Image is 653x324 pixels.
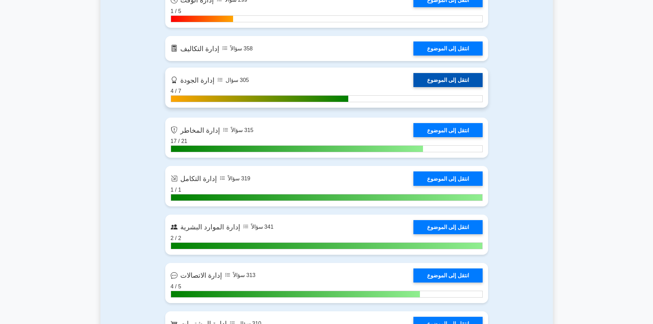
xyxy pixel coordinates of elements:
[413,123,483,137] a: انتقل إلى الموضوع
[413,73,483,87] a: انتقل إلى الموضوع
[413,268,483,283] a: انتقل إلى الموضوع
[413,171,483,185] a: انتقل إلى الموضوع
[413,220,483,234] a: انتقل إلى الموضوع
[413,41,483,56] a: انتقل إلى الموضوع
